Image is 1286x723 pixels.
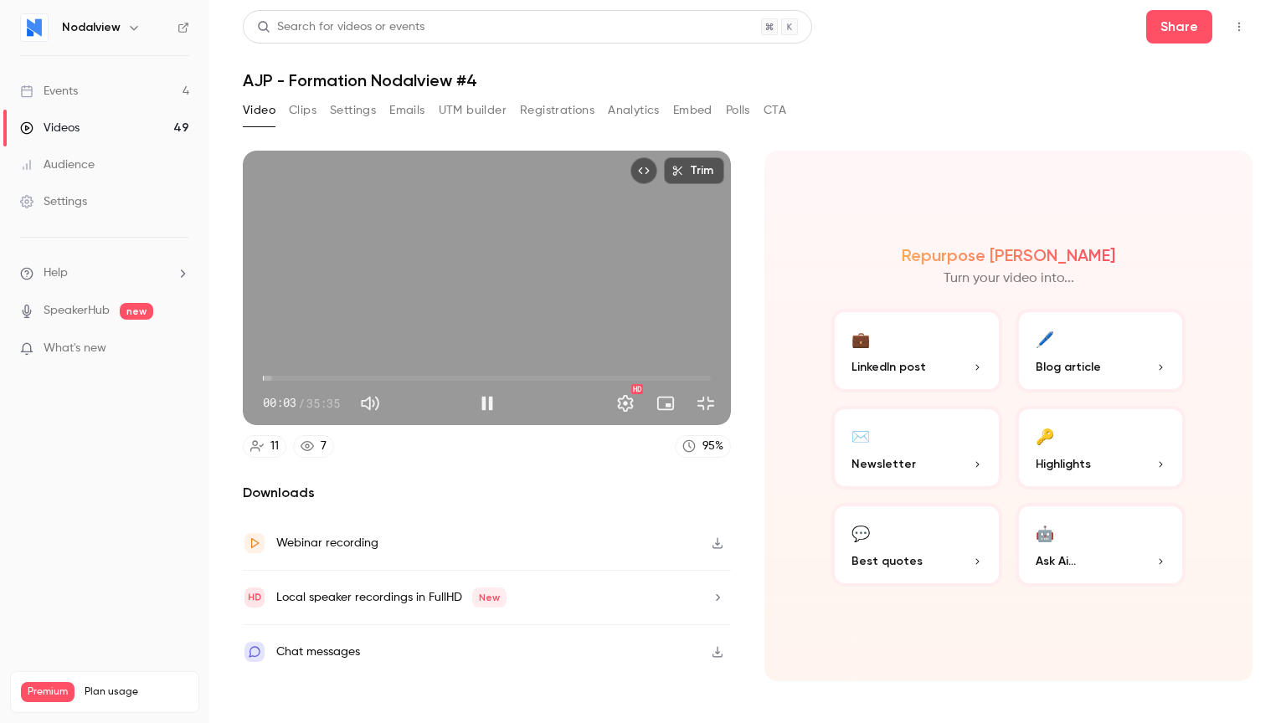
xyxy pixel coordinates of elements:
[20,156,95,173] div: Audience
[851,326,870,351] div: 💼
[330,97,376,124] button: Settings
[831,309,1002,392] button: 💼LinkedIn post
[44,302,110,320] a: SpeakerHub
[689,387,723,420] button: Exit full screen
[389,97,424,124] button: Emails
[1036,358,1101,376] span: Blog article
[263,394,296,412] span: 00:03
[276,587,507,608] div: Local speaker recordings in FullHD
[1226,13,1253,40] button: Top Bar Actions
[1016,406,1186,490] button: 🔑Highlights
[764,97,786,124] button: CTA
[726,97,750,124] button: Polls
[520,97,594,124] button: Registrations
[120,303,153,320] span: new
[673,97,712,124] button: Embed
[831,406,1002,490] button: ✉️Newsletter
[243,70,1253,90] h1: AJP - Formation Nodalview #4
[1016,309,1186,392] button: 🖊️Blog article
[851,552,923,570] span: Best quotes
[1036,520,1054,546] div: 🤖
[298,394,305,412] span: /
[276,533,378,553] div: Webinar recording
[702,438,723,455] div: 95 %
[62,19,121,36] h6: Nodalview
[1036,423,1054,449] div: 🔑
[85,685,188,699] span: Plan usage
[353,387,387,420] button: Mute
[851,520,870,546] div: 💬
[944,269,1074,289] p: Turn your video into...
[263,394,340,412] div: 00:03
[609,387,642,420] button: Settings
[243,435,286,458] a: 11
[902,245,1115,265] h2: Repurpose [PERSON_NAME]
[1146,10,1212,44] button: Share
[270,438,279,455] div: 11
[21,682,75,702] span: Premium
[664,157,724,184] button: Trim
[471,387,504,420] button: Pause
[169,341,189,356] iframe: Noticeable Trigger
[243,97,275,124] button: Video
[20,120,80,136] div: Videos
[20,264,189,282] li: help-dropdown-opener
[851,455,916,473] span: Newsletter
[439,97,507,124] button: UTM builder
[472,587,507,608] span: New
[649,387,682,420] button: Turn on miniplayer
[1036,455,1091,473] span: Highlights
[289,97,316,124] button: Clips
[831,503,1002,587] button: 💬Best quotes
[20,193,87,210] div: Settings
[20,83,78,100] div: Events
[21,14,48,41] img: Nodalview
[675,435,731,458] a: 95%
[293,435,334,458] a: 7
[1036,326,1054,351] div: 🖊️
[851,423,870,449] div: ✉️
[257,18,424,36] div: Search for videos or events
[44,264,68,282] span: Help
[306,394,340,412] span: 35:35
[243,483,731,503] h2: Downloads
[44,340,106,357] span: What's new
[1016,503,1186,587] button: 🤖Ask Ai...
[1036,552,1076,570] span: Ask Ai...
[631,384,643,394] div: HD
[608,97,660,124] button: Analytics
[276,642,360,662] div: Chat messages
[851,358,926,376] span: LinkedIn post
[630,157,657,184] button: Embed video
[321,438,327,455] div: 7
